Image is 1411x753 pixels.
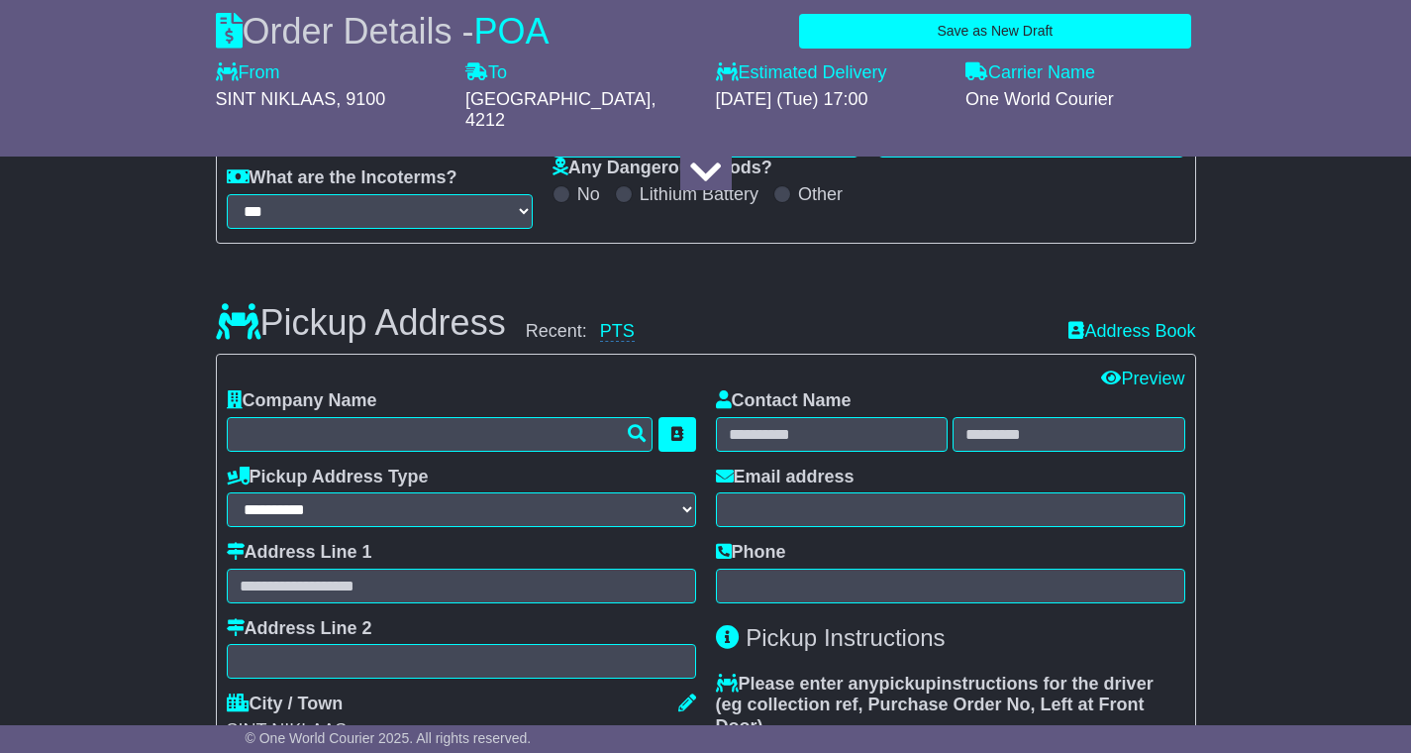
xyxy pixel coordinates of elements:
span: eg collection ref, Purchase Order No, Left at Front Door [716,695,1145,736]
span: SINT NIKLAAS [216,89,337,109]
label: Address Line 1 [227,542,372,564]
span: POA [474,11,550,52]
label: What are the Incoterms? [227,167,457,189]
label: Carrier Name [965,62,1095,84]
div: One World Courier [965,89,1196,111]
a: Preview [1101,369,1184,388]
a: PTS [600,321,635,342]
label: Lithium Battery [640,184,758,206]
label: From [216,62,280,84]
label: Company Name [227,390,377,412]
span: [GEOGRAPHIC_DATA] [465,89,651,109]
span: , 9100 [336,89,385,109]
label: Pickup Address Type [227,467,429,488]
a: Address Book [1068,321,1195,343]
span: , 4212 [465,89,655,131]
label: To [465,62,507,84]
label: Contact Name [716,390,852,412]
label: Address Line 2 [227,618,372,640]
span: Pickup Instructions [746,624,945,651]
div: Order Details - [216,10,550,53]
h3: Pickup Address [216,303,506,343]
label: Other [798,184,843,206]
label: Estimated Delivery [716,62,947,84]
div: [DATE] (Tue) 17:00 [716,89,947,111]
label: City / Town [227,694,344,715]
label: Email address [716,467,855,488]
label: Phone [716,542,786,564]
label: No [577,184,600,206]
div: SINT NIKLAAS [227,720,696,742]
label: Please enter any instructions for the driver ( ) [716,674,1185,738]
span: © One World Courier 2025. All rights reserved. [246,730,532,746]
div: Recent: [526,321,1050,343]
button: Save as New Draft [799,14,1190,49]
span: pickup [879,674,937,694]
